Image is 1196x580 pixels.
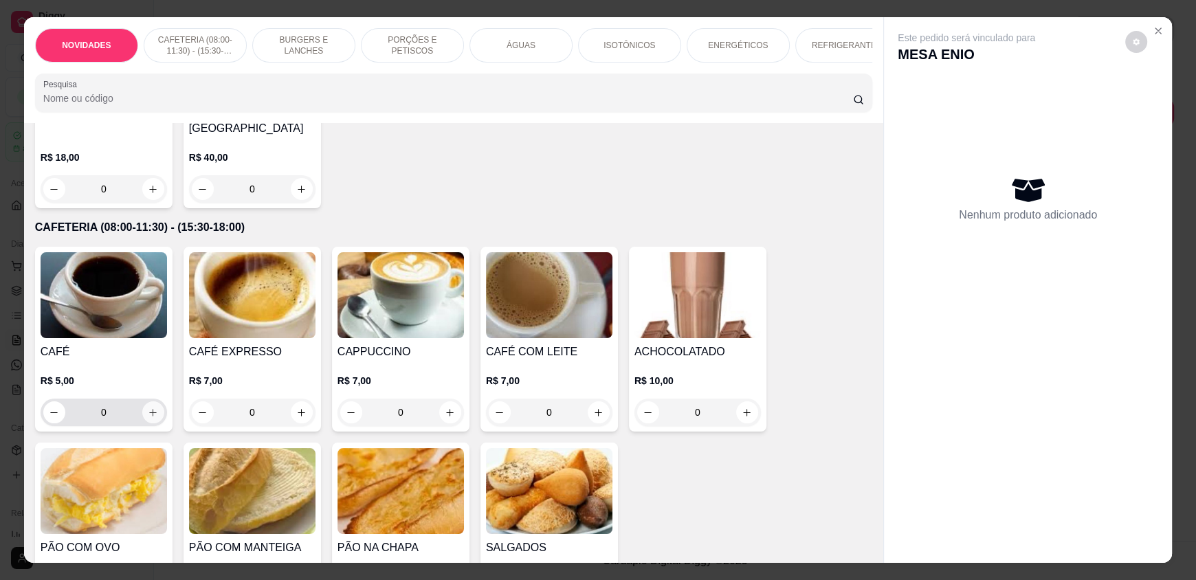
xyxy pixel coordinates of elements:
[142,401,164,423] button: increase-product-quantity
[41,539,167,556] h4: PÃO COM OVO
[41,150,167,164] p: R$ 18,00
[41,448,167,534] img: product-image
[337,448,464,534] img: product-image
[41,374,167,388] p: R$ 5,00
[337,252,464,338] img: product-image
[189,344,315,360] h4: CAFÉ EXPRESSO
[1125,31,1147,53] button: decrease-product-quantity
[489,401,511,423] button: decrease-product-quantity
[189,448,315,534] img: product-image
[62,40,111,51] p: NOVIDADES
[588,401,610,423] button: increase-product-quantity
[812,40,882,51] p: REFRIGERANTES
[337,539,464,556] h4: PÃO NA CHAPA
[192,178,214,200] button: decrease-product-quantity
[486,374,612,388] p: R$ 7,00
[736,401,758,423] button: increase-product-quantity
[337,344,464,360] h4: CAPPUCCINO
[898,31,1035,45] p: Este pedido será vinculado para
[43,178,65,200] button: decrease-product-quantity
[189,539,315,556] h4: PÃO COM MANTEIGA
[708,40,768,51] p: ENERGÉTICOS
[340,401,362,423] button: decrease-product-quantity
[486,539,612,556] h4: SALGADOS
[189,150,315,164] p: R$ 40,00
[264,34,344,56] p: BURGERS E LANCHES
[155,34,235,56] p: CAFETERIA (08:00-11:30) - (15:30-18:00)
[959,207,1097,223] p: Nenhum produto adicionado
[291,178,313,200] button: increase-product-quantity
[634,344,761,360] h4: ACHOCOLATADO
[486,344,612,360] h4: CAFÉ COM LEITE
[192,401,214,423] button: decrease-product-quantity
[637,401,659,423] button: decrease-product-quantity
[634,252,761,338] img: product-image
[1147,20,1169,42] button: Close
[43,91,854,105] input: Pesquisa
[337,374,464,388] p: R$ 7,00
[189,374,315,388] p: R$ 7,00
[35,219,872,236] p: CAFETERIA (08:00-11:30) - (15:30-18:00)
[41,344,167,360] h4: CAFÉ
[41,252,167,338] img: product-image
[291,401,313,423] button: increase-product-quantity
[603,40,655,51] p: ISOTÔNICOS
[634,374,761,388] p: R$ 10,00
[486,448,612,534] img: product-image
[142,178,164,200] button: increase-product-quantity
[43,78,82,90] label: Pesquisa
[439,401,461,423] button: increase-product-quantity
[507,40,535,51] p: ÁGUAS
[373,34,452,56] p: PORÇÕES E PETISCOS
[43,401,65,423] button: decrease-product-quantity
[898,45,1035,64] p: MESA ENIO
[189,252,315,338] img: product-image
[486,252,612,338] img: product-image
